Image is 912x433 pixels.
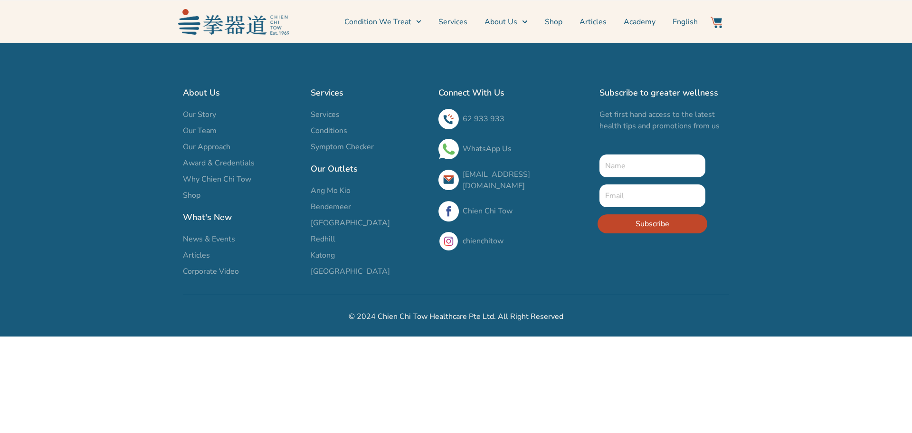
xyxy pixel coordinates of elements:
a: Academy [624,10,655,34]
span: Why Chien Chi Tow [183,173,251,185]
span: Ang Mo Kio [311,185,351,196]
span: Shop [183,190,200,201]
img: Website Icon-03 [711,17,722,28]
h2: Our Outlets [311,162,429,175]
a: Services [311,109,429,120]
a: About Us [484,10,527,34]
a: Bendemeer [311,201,429,212]
span: Conditions [311,125,347,136]
a: English [673,10,698,34]
a: Condition We Treat [344,10,421,34]
a: Symptom Checker [311,141,429,153]
a: Shop [545,10,562,34]
a: [GEOGRAPHIC_DATA] [311,217,429,229]
a: Redhill [311,233,429,245]
a: Award & Credentials [183,157,301,169]
span: News & Events [183,233,235,245]
form: New Form [599,154,705,241]
a: Our Story [183,109,301,120]
a: Our Team [183,125,301,136]
button: Subscribe [598,214,707,233]
a: Articles [579,10,607,34]
span: [GEOGRAPHIC_DATA] [311,217,390,229]
a: Services [438,10,467,34]
a: Corporate Video [183,266,301,277]
a: Chien Chi Tow [463,206,513,216]
h2: Connect With Us [438,86,590,99]
a: Articles [183,250,301,261]
a: Our Approach [183,141,301,153]
a: [EMAIL_ADDRESS][DOMAIN_NAME] [463,169,530,191]
span: English [673,16,698,28]
span: Services [311,109,340,120]
nav: Menu [294,10,698,34]
h2: Subscribe to greater wellness [599,86,729,99]
a: 62 933 933 [463,114,504,124]
span: Our Approach [183,141,230,153]
span: Symptom Checker [311,141,374,153]
a: Katong [311,250,429,261]
span: Redhill [311,233,335,245]
span: Katong [311,250,335,261]
a: Conditions [311,125,429,136]
span: Corporate Video [183,266,239,277]
a: Why Chien Chi Tow [183,173,301,185]
span: Our Story [183,109,216,120]
p: Get first hand access to the latest health tips and promotions from us [599,109,729,132]
h2: Services [311,86,429,99]
span: [GEOGRAPHIC_DATA] [311,266,390,277]
span: Our Team [183,125,217,136]
span: Articles [183,250,210,261]
span: Subscribe [636,218,669,230]
a: WhatsApp Us [463,144,512,154]
h2: © 2024 Chien Chi Tow Healthcare Pte Ltd. All Right Reserved [183,311,729,322]
a: Shop [183,190,301,201]
h2: About Us [183,86,301,99]
span: Bendemeer [311,201,351,212]
a: [GEOGRAPHIC_DATA] [311,266,429,277]
a: chienchitow [463,236,503,246]
input: Name [599,154,705,177]
a: News & Events [183,233,301,245]
h2: What's New [183,211,301,224]
span: Award & Credentials [183,157,255,169]
input: Email [599,184,705,207]
a: Ang Mo Kio [311,185,429,196]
